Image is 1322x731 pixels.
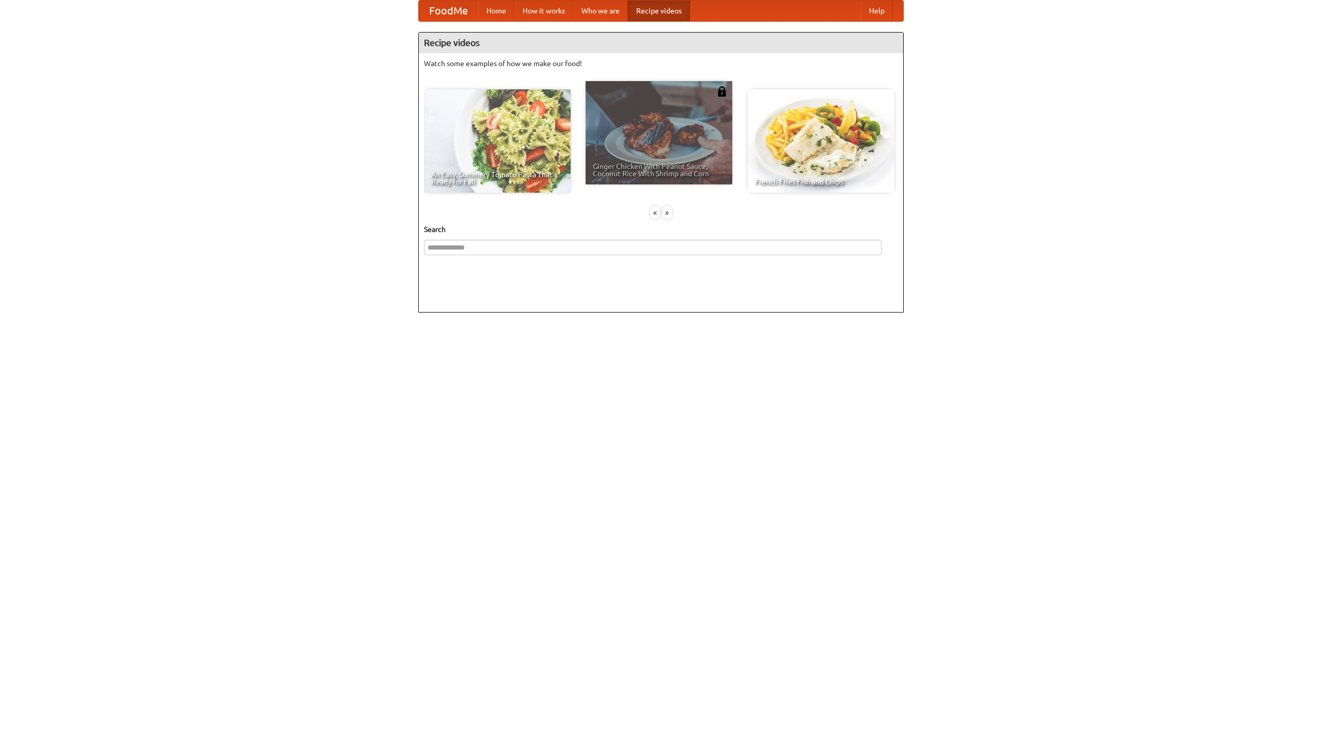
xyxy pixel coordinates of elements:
[573,1,628,21] a: Who we are
[424,224,898,235] h5: Search
[755,178,887,185] span: French Fries Fish and Chips
[628,1,690,21] a: Recipe videos
[663,206,672,219] div: »
[650,206,659,219] div: «
[717,86,727,97] img: 483408.png
[861,1,893,21] a: Help
[431,171,563,185] span: An Easy, Summery Tomato Pasta That's Ready for Fall
[424,89,571,193] a: An Easy, Summery Tomato Pasta That's Ready for Fall
[748,89,894,193] a: French Fries Fish and Chips
[424,58,898,69] p: Watch some examples of how we make our food!
[419,33,903,53] h4: Recipe videos
[514,1,573,21] a: How it works
[419,1,478,21] a: FoodMe
[478,1,514,21] a: Home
